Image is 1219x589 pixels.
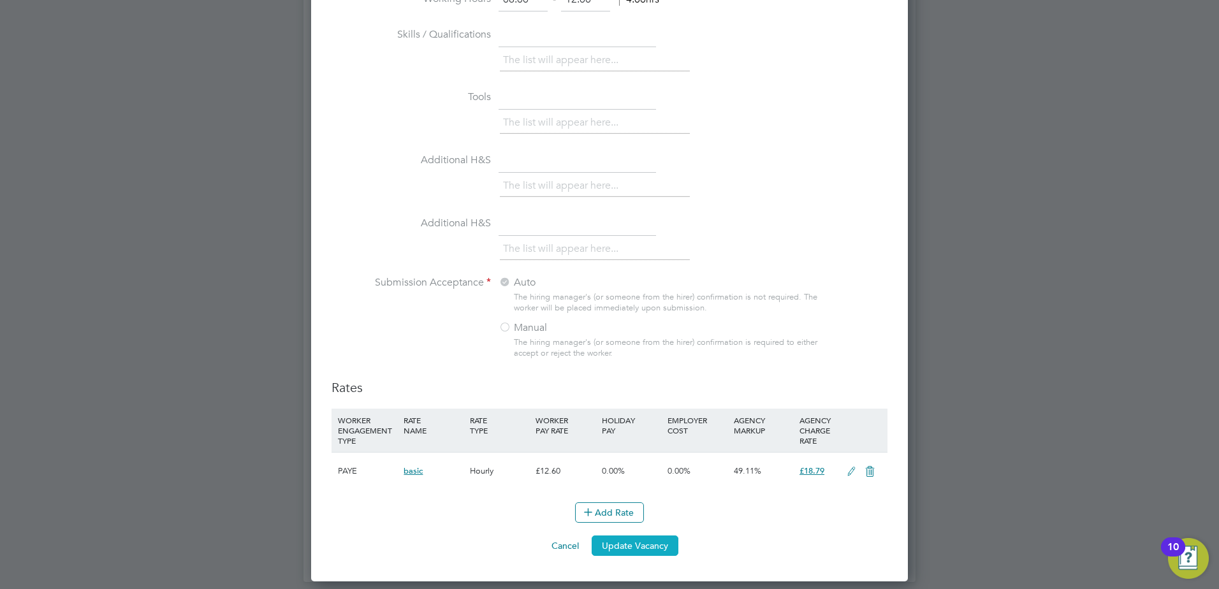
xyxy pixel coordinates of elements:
li: The list will appear here... [503,114,624,131]
label: Additional H&S [332,217,491,230]
h3: Rates [332,379,887,396]
label: Tools [332,91,491,104]
div: PAYE [335,453,400,490]
button: Update Vacancy [592,535,678,556]
div: £12.60 [532,453,598,490]
button: Add Rate [575,502,644,523]
label: Additional H&S [332,154,491,167]
span: 49.11% [734,465,761,476]
div: WORKER ENGAGEMENT TYPE [335,409,400,452]
span: basic [404,465,423,476]
div: WORKER PAY RATE [532,409,598,442]
label: Manual [499,321,658,335]
div: EMPLOYER COST [664,409,730,442]
li: The list will appear here... [503,52,624,69]
li: The list will appear here... [503,177,624,194]
label: Auto [499,276,658,289]
div: AGENCY CHARGE RATE [796,409,840,452]
div: The hiring manager's (or someone from the hirer) confirmation is required to either accept or rej... [514,337,824,359]
button: Open Resource Center, 10 new notifications [1168,538,1209,579]
div: HOLIDAY PAY [599,409,664,442]
span: £18.79 [799,465,824,476]
div: Hourly [467,453,532,490]
span: 0.00% [602,465,625,476]
label: Skills / Qualifications [332,28,491,41]
span: 0.00% [668,465,690,476]
div: RATE NAME [400,409,466,442]
button: Cancel [541,535,589,556]
div: RATE TYPE [467,409,532,442]
li: The list will appear here... [503,240,624,258]
div: The hiring manager's (or someone from the hirer) confirmation is not required. The worker will be... [514,292,824,314]
div: 10 [1167,547,1179,564]
label: Submission Acceptance [332,276,491,289]
div: AGENCY MARKUP [731,409,796,442]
